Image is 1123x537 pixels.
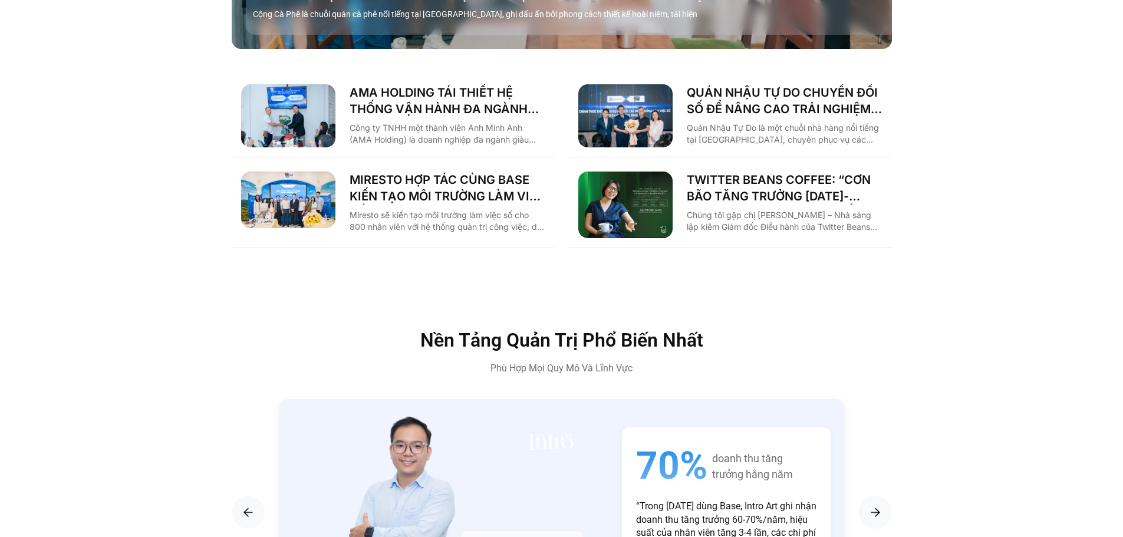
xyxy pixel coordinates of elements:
p: Công ty TNHH một thành viên Anh Minh Anh (AMA Holding) là doanh nghiệp đa ngành giàu tiềm lực, ho... [350,122,545,146]
a: QUÁN NHẬU TỰ DO CHUYỂN ĐỔI SỐ ĐỂ NÂNG CAO TRẢI NGHIỆM CHO 1000 NHÂN SỰ [687,84,882,117]
a: MIRESTO HỢP TÁC CÙNG BASE KIẾN TẠO MÔI TRƯỜNG LÀM VIỆC SỐ [350,172,545,205]
p: Miresto sẽ kiến tạo môi trường làm việc số cho 800 nhân viên với hệ thống quản trị công việc, dự ... [350,209,545,233]
a: TWITTER BEANS COFFEE: “CƠN BÃO TĂNG TRƯỞNG [DATE]-[DATE] LÀ ĐỘNG LỰC CHUYỂN ĐỔI SỐ” [687,172,882,205]
h2: Nền Tảng Quản Trị Phổ Biến Nhất [311,331,812,350]
img: 68409c42e2319625e8df516f_Frame%201948754466.avif [522,422,578,462]
img: arrow-right.png [241,505,255,519]
div: Previous slide [232,496,265,529]
span: doanh thu tăng trưởng hằng năm [712,450,793,482]
p: Chúng tôi gặp chị [PERSON_NAME] – Nhà sáng lập kiêm Giám đốc Điều hành của Twitter Beans Coffee t... [687,209,882,233]
p: Phù Hợp Mọi Quy Mô Và Lĩnh Vực [311,361,812,375]
img: miresto kiến tạo môi trường làm việc số cùng base.vn [241,172,335,229]
p: Quán Nhậu Tự Do là một chuỗi nhà hàng nổi tiếng tại [GEOGRAPHIC_DATA], chuyên phục vụ các món nhậ... [687,122,882,146]
p: Cộng Cà Phê là chuỗi quán cà phê nổi tiếng tại [GEOGRAPHIC_DATA], ghi dấu ấn bởi phong cách thiết... [253,8,899,21]
img: arrow-right-1.png [868,505,882,519]
a: AMA HOLDING TÁI THIẾT HỆ THỐNG VẬN HÀNH ĐA NGÀNH CÙNG [DOMAIN_NAME] [350,84,545,117]
div: Next slide [859,496,892,529]
a: miresto kiến tạo môi trường làm việc số cùng base.vn [241,172,335,239]
span: 70% [636,442,707,490]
